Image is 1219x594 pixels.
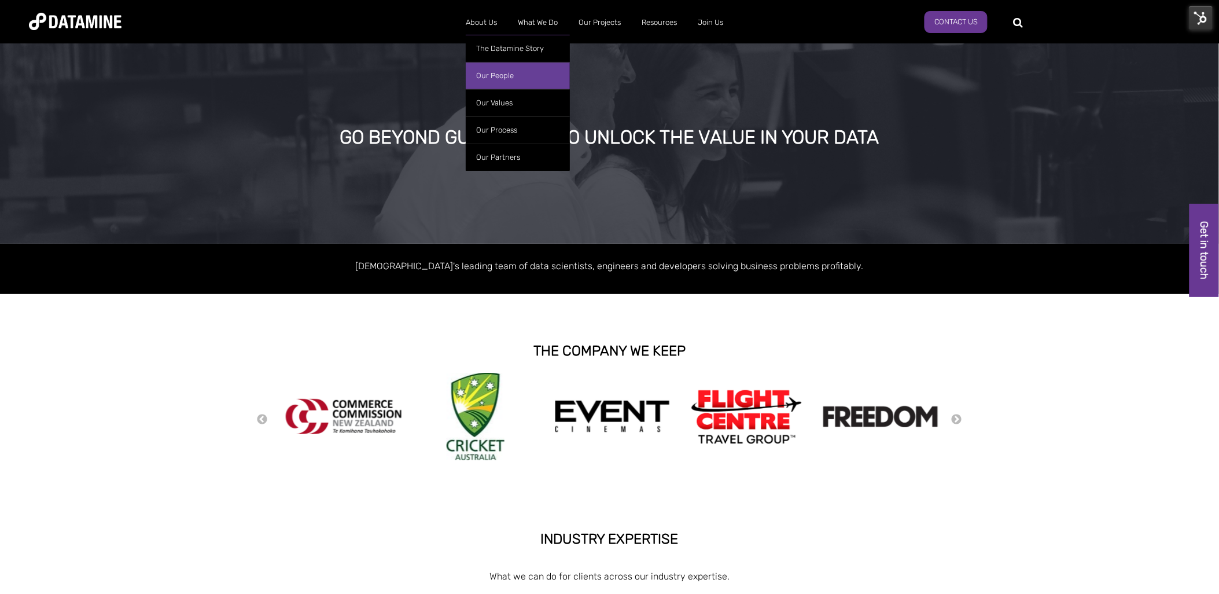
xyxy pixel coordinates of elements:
div: GO BEYOND GUESSWORK TO UNLOCK THE VALUE IN YOUR DATA [137,127,1082,148]
img: event cinemas [554,400,670,434]
a: Our Projects [568,8,631,38]
a: Get in touch [1189,204,1219,297]
a: The Datamine Story [466,35,570,62]
a: About Us [455,8,507,38]
a: Contact Us [925,11,988,33]
img: Datamine [29,13,121,30]
a: Our People [466,62,570,89]
img: Flight Centre [688,387,804,446]
p: [DEMOGRAPHIC_DATA]'s leading team of data scientists, engineers and developers solving business p... [280,258,940,274]
a: What We Do [507,8,568,38]
span: What we can do for clients across our industry expertise. [489,571,730,582]
a: Our Process [466,116,570,144]
a: Our Values [466,89,570,116]
img: Cricket Australia [447,373,504,460]
a: Resources [631,8,687,38]
strong: THE COMPANY WE KEEP [533,343,686,359]
a: Our Partners [466,144,570,171]
button: Previous [257,413,268,426]
a: Join Us [687,8,734,38]
img: Freedom logo [823,406,938,427]
img: HubSpot Tools Menu Toggle [1189,6,1213,30]
img: commercecommission [286,399,402,434]
button: Next [951,413,963,426]
strong: INDUSTRY EXPERTISE [541,531,679,547]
